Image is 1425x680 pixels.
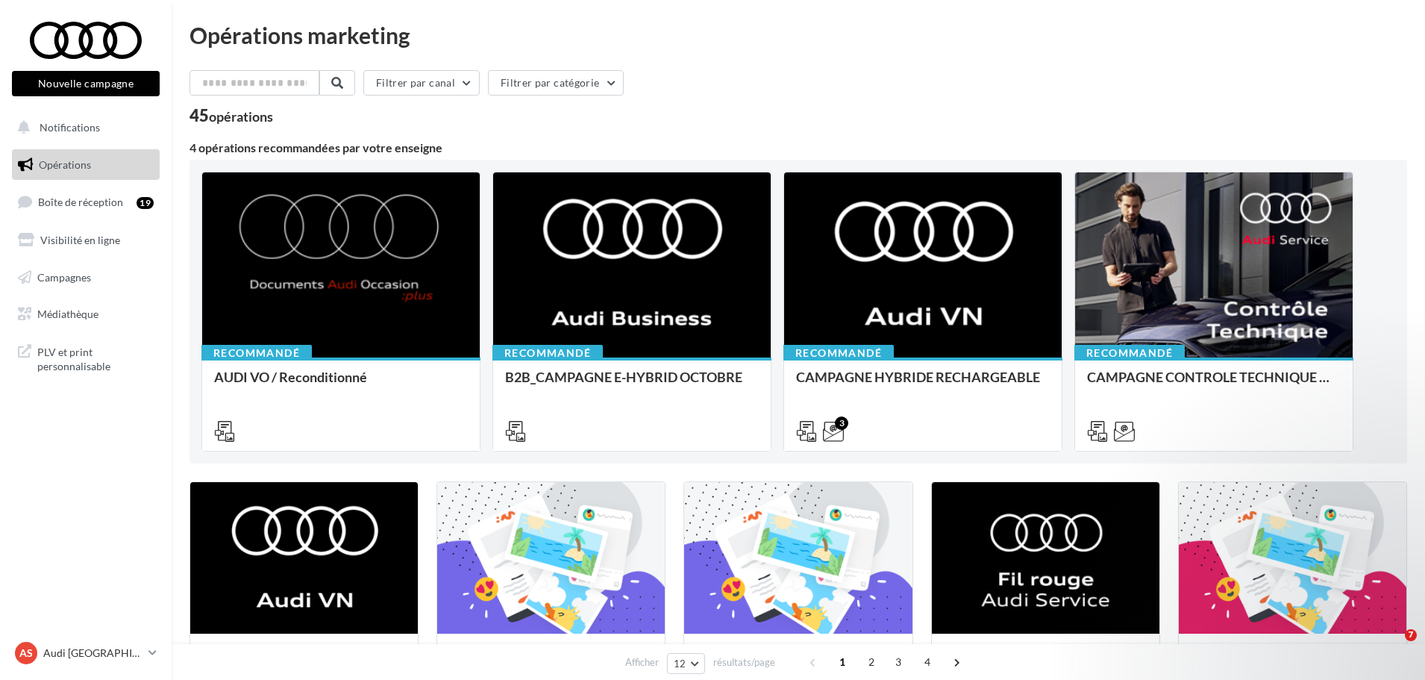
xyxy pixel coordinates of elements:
button: 12 [667,653,705,674]
a: PLV et print personnalisable [9,336,163,380]
span: 1 [830,650,854,674]
a: Boîte de réception19 [9,186,163,218]
button: Filtrer par canal [363,70,480,96]
iframe: Intercom live chat [1374,629,1410,665]
a: Visibilité en ligne [9,225,163,256]
button: Filtrer par catégorie [488,70,624,96]
span: Campagnes [37,270,91,283]
a: Campagnes [9,262,163,293]
button: Nouvelle campagne [12,71,160,96]
div: B2B_CAMPAGNE E-HYBRID OCTOBRE [505,369,759,399]
div: 45 [190,107,273,124]
span: PLV et print personnalisable [37,342,154,374]
div: 4 opérations recommandées par votre enseigne [190,142,1407,154]
span: Afficher [625,655,659,670]
span: Médiathèque [37,308,98,320]
div: opérations [209,110,273,123]
div: CAMPAGNE CONTROLE TECHNIQUE 25€ OCTOBRE [1087,369,1341,399]
div: AUDI VO / Reconditionné [214,369,468,399]
button: Notifications [9,112,157,143]
div: Recommandé [783,345,894,361]
span: 3 [886,650,910,674]
div: 19 [137,197,154,209]
span: 7 [1405,629,1417,641]
span: 12 [674,658,686,670]
p: Audi [GEOGRAPHIC_DATA] [43,646,142,661]
a: Médiathèque [9,299,163,330]
span: 4 [915,650,939,674]
div: 3 [835,417,848,430]
div: Recommandé [1074,345,1185,361]
span: Opérations [39,158,91,171]
a: AS Audi [GEOGRAPHIC_DATA] [12,639,160,667]
a: Opérations [9,149,163,181]
span: Boîte de réception [38,196,123,208]
span: résultats/page [713,655,775,670]
div: Recommandé [492,345,603,361]
div: Recommandé [201,345,312,361]
span: Visibilité en ligne [40,234,120,246]
div: CAMPAGNE HYBRIDE RECHARGEABLE [796,369,1050,399]
span: Notifications [40,121,100,134]
div: Opérations marketing [190,24,1407,46]
span: 2 [859,650,883,674]
span: AS [19,646,33,661]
